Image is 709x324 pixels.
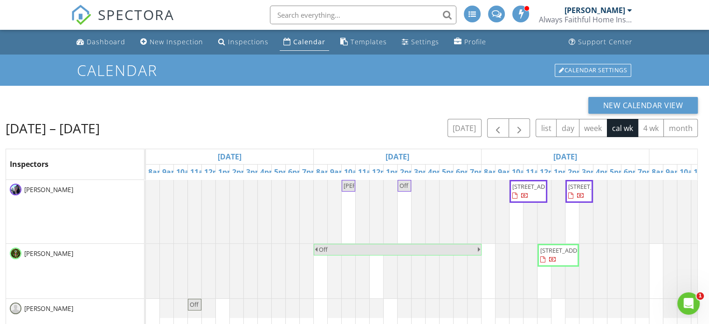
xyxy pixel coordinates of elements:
button: list [536,119,557,137]
a: 10am [174,165,199,179]
span: [STREET_ADDRESS] [568,182,620,191]
img: default-user-f0147aede5fd5fa78ca7ade42f37bd4542148d508eef1c3d3ea960f66861d68b.jpg [10,303,21,314]
a: 5pm [272,165,293,179]
span: [STREET_ADDRESS] [540,246,592,255]
a: 10am [509,165,535,179]
a: SPECTORA [71,13,174,32]
img: The Best Home Inspection Software - Spectora [71,5,91,25]
div: Dashboard [87,37,125,46]
a: 3pm [244,165,265,179]
a: Company Profile [450,34,490,51]
div: Support Center [578,37,633,46]
a: 1pm [384,165,405,179]
a: Support Center [565,34,636,51]
a: 2pm [565,165,586,179]
a: Go to September 2, 2025 [551,149,579,164]
img: images.jpg [10,248,21,259]
div: Calendar Settings [555,64,631,77]
span: [PERSON_NAME] [22,185,75,194]
span: [PERSON_NAME] [22,304,75,313]
a: 9am [663,165,684,179]
h2: [DATE] – [DATE] [6,119,100,138]
a: 8am [649,165,670,179]
a: 1pm [551,165,572,179]
a: Calendar Settings [554,63,632,78]
img: train_and_i.jpg [10,184,21,195]
button: cal wk [607,119,639,137]
a: 9am [496,165,516,179]
a: 12pm [202,165,227,179]
a: 12pm [370,165,395,179]
a: Go to September 1, 2025 [383,149,412,164]
a: 8am [482,165,502,179]
button: day [556,119,579,137]
a: 5pm [607,165,628,179]
button: Previous [487,118,509,138]
button: [DATE] [447,119,482,137]
a: Inspections [214,34,272,51]
a: 8am [146,165,167,179]
a: 3pm [579,165,600,179]
a: 9am [328,165,349,179]
a: Settings [398,34,443,51]
a: 11am [188,165,213,179]
button: month [663,119,698,137]
a: 3pm [412,165,433,179]
a: 7pm [300,165,321,179]
span: [PERSON_NAME] [344,181,391,190]
a: 4pm [258,165,279,179]
a: 9am [160,165,181,179]
a: 2pm [398,165,419,179]
span: Off [190,300,199,309]
a: 12pm [537,165,563,179]
span: [PERSON_NAME] [22,249,75,258]
a: Calendar [280,34,329,51]
span: SPECTORA [98,5,174,24]
a: 4pm [593,165,614,179]
a: Go to August 31, 2025 [215,149,244,164]
a: 10am [677,165,702,179]
a: 7pm [468,165,489,179]
a: 1pm [216,165,237,179]
a: New Inspection [137,34,207,51]
a: 6pm [454,165,475,179]
span: Off [319,245,328,254]
a: 8am [314,165,335,179]
a: 2pm [230,165,251,179]
a: 10am [342,165,367,179]
a: 5pm [440,165,461,179]
iframe: Intercom live chat [677,292,700,315]
a: 4pm [426,165,447,179]
button: New Calendar View [588,97,698,114]
div: New Inspection [150,37,203,46]
a: 6pm [286,165,307,179]
button: Next [509,118,530,138]
a: Dashboard [73,34,129,51]
span: [STREET_ADDRESS] [512,182,564,191]
a: 11am [356,165,381,179]
span: Inspectors [10,159,48,169]
a: 11am [523,165,549,179]
button: week [579,119,607,137]
a: Templates [337,34,391,51]
span: 1 [696,292,704,300]
span: Off [399,181,408,190]
button: 4 wk [638,119,664,137]
input: Search everything... [270,6,456,24]
h1: Calendar [77,62,632,78]
div: Profile [464,37,486,46]
div: Settings [411,37,439,46]
div: [PERSON_NAME] [564,6,625,15]
div: Always Faithful Home Inspection [539,15,632,24]
a: 7pm [635,165,656,179]
a: 6pm [621,165,642,179]
div: Calendar [293,37,325,46]
div: Inspections [228,37,268,46]
div: Templates [351,37,387,46]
